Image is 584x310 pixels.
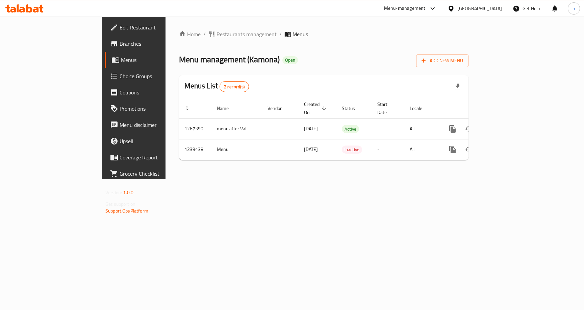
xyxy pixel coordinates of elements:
[457,5,502,12] div: [GEOGRAPHIC_DATA]
[203,30,206,38] li: /
[179,52,280,67] span: Menu management ( Kamona )
[461,121,477,137] button: Change Status
[105,165,200,182] a: Grocery Checklist
[416,54,468,67] button: Add New Menu
[439,98,515,119] th: Actions
[105,68,200,84] a: Choice Groups
[282,56,298,64] div: Open
[120,23,194,31] span: Edit Restaurant
[208,30,277,38] a: Restaurants management
[105,200,136,208] span: Get support on:
[105,188,122,197] span: Version:
[342,125,359,133] span: Active
[211,139,262,160] td: Menu
[282,57,298,63] span: Open
[293,30,308,38] span: Menus
[120,137,194,145] span: Upsell
[105,36,200,52] a: Branches
[372,118,404,139] td: -
[268,104,290,112] span: Vendor
[105,19,200,36] a: Edit Restaurant
[422,57,463,65] span: Add New Menu
[120,72,194,80] span: Choice Groups
[279,30,282,38] li: /
[404,118,439,139] td: All
[120,170,194,178] span: Grocery Checklist
[404,139,439,160] td: All
[220,81,249,92] div: Total records count
[120,105,194,113] span: Promotions
[105,133,200,149] a: Upsell
[304,124,318,133] span: [DATE]
[304,100,328,116] span: Created On
[120,40,194,48] span: Branches
[105,84,200,101] a: Coupons
[120,121,194,129] span: Menu disclaimer
[105,206,148,215] a: Support.OpsPlatform
[123,188,133,197] span: 1.0.0
[304,145,318,154] span: [DATE]
[179,30,468,38] nav: breadcrumb
[217,30,277,38] span: Restaurants management
[105,149,200,165] a: Coverage Report
[211,118,262,139] td: menu after Vat
[105,117,200,133] a: Menu disclaimer
[220,84,249,90] span: 2 record(s)
[342,104,364,112] span: Status
[120,153,194,161] span: Coverage Report
[410,104,431,112] span: Locale
[120,88,194,96] span: Coupons
[445,121,461,137] button: more
[121,56,194,64] span: Menus
[184,104,197,112] span: ID
[184,81,249,92] h2: Menus List
[105,52,200,68] a: Menus
[342,146,362,154] div: Inactive
[217,104,237,112] span: Name
[342,146,362,154] span: Inactive
[372,139,404,160] td: -
[384,4,426,13] div: Menu-management
[461,141,477,158] button: Change Status
[573,5,575,12] span: h
[450,79,466,95] div: Export file
[377,100,396,116] span: Start Date
[445,141,461,158] button: more
[179,98,515,160] table: enhanced table
[105,101,200,117] a: Promotions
